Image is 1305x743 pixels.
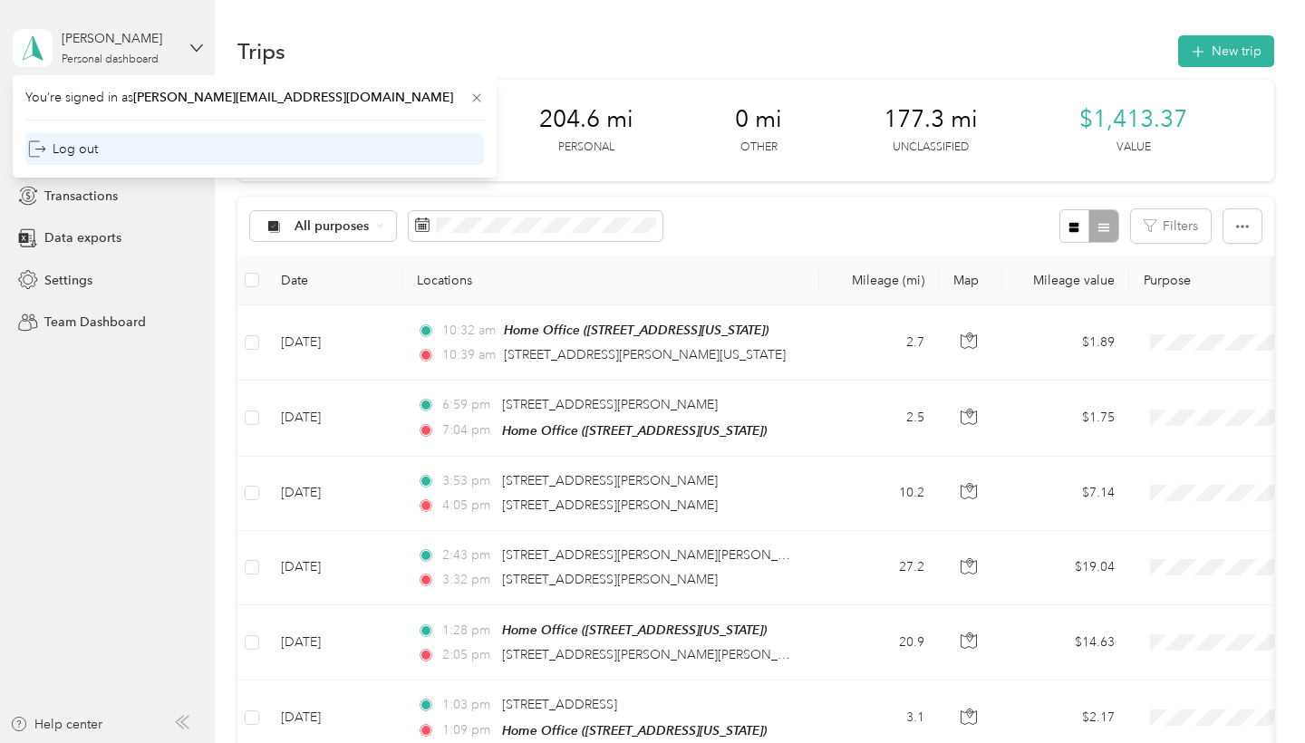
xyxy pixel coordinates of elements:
[442,345,496,365] span: 10:39 am
[62,29,175,48] div: [PERSON_NAME]
[502,397,718,412] span: [STREET_ADDRESS][PERSON_NAME]
[502,497,718,513] span: [STREET_ADDRESS][PERSON_NAME]
[884,105,978,134] span: 177.3 mi
[25,88,484,107] span: You’re signed in as
[1002,531,1129,605] td: $19.04
[237,42,285,61] h1: Trips
[502,697,617,712] span: [STREET_ADDRESS]
[1131,209,1211,243] button: Filters
[266,457,402,531] td: [DATE]
[504,323,768,337] span: Home Office ([STREET_ADDRESS][US_STATE])
[44,271,92,290] span: Settings
[819,381,939,456] td: 2.5
[1002,256,1129,305] th: Mileage value
[44,313,146,332] span: Team Dashboard
[133,90,453,105] span: [PERSON_NAME][EMAIL_ADDRESS][DOMAIN_NAME]
[28,140,98,159] div: Log out
[502,473,718,488] span: [STREET_ADDRESS][PERSON_NAME]
[442,695,494,715] span: 1:03 pm
[10,715,102,734] button: Help center
[442,395,494,415] span: 6:59 pm
[266,531,402,605] td: [DATE]
[819,531,939,605] td: 27.2
[442,496,494,516] span: 4:05 pm
[62,54,159,65] div: Personal dashboard
[539,105,633,134] span: 204.6 mi
[402,256,819,305] th: Locations
[1002,457,1129,531] td: $7.14
[504,347,786,362] span: [STREET_ADDRESS][PERSON_NAME][US_STATE]
[502,547,818,563] span: [STREET_ADDRESS][PERSON_NAME][PERSON_NAME]
[442,471,494,491] span: 3:53 pm
[893,140,969,156] p: Unclassified
[442,570,494,590] span: 3:32 pm
[266,605,402,680] td: [DATE]
[819,305,939,381] td: 2.7
[502,572,718,587] span: [STREET_ADDRESS][PERSON_NAME]
[502,622,767,637] span: Home Office ([STREET_ADDRESS][US_STATE])
[44,187,118,206] span: Transactions
[1178,35,1274,67] button: New trip
[442,321,496,341] span: 10:32 am
[442,720,494,740] span: 1:09 pm
[1002,605,1129,680] td: $14.63
[442,645,494,665] span: 2:05 pm
[740,140,778,156] p: Other
[442,420,494,440] span: 7:04 pm
[266,305,402,381] td: [DATE]
[502,647,818,662] span: [STREET_ADDRESS][PERSON_NAME][PERSON_NAME]
[1203,642,1305,743] iframe: Everlance-gr Chat Button Frame
[266,381,402,456] td: [DATE]
[266,256,402,305] th: Date
[295,220,370,233] span: All purposes
[502,723,767,738] span: Home Office ([STREET_ADDRESS][US_STATE])
[1002,381,1129,456] td: $1.75
[939,256,1002,305] th: Map
[819,457,939,531] td: 10.2
[1079,105,1187,134] span: $1,413.37
[1116,140,1151,156] p: Value
[44,228,121,247] span: Data exports
[819,256,939,305] th: Mileage (mi)
[442,545,494,565] span: 2:43 pm
[819,605,939,680] td: 20.9
[735,105,782,134] span: 0 mi
[558,140,614,156] p: Personal
[442,621,494,641] span: 1:28 pm
[502,423,767,438] span: Home Office ([STREET_ADDRESS][US_STATE])
[1002,305,1129,381] td: $1.89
